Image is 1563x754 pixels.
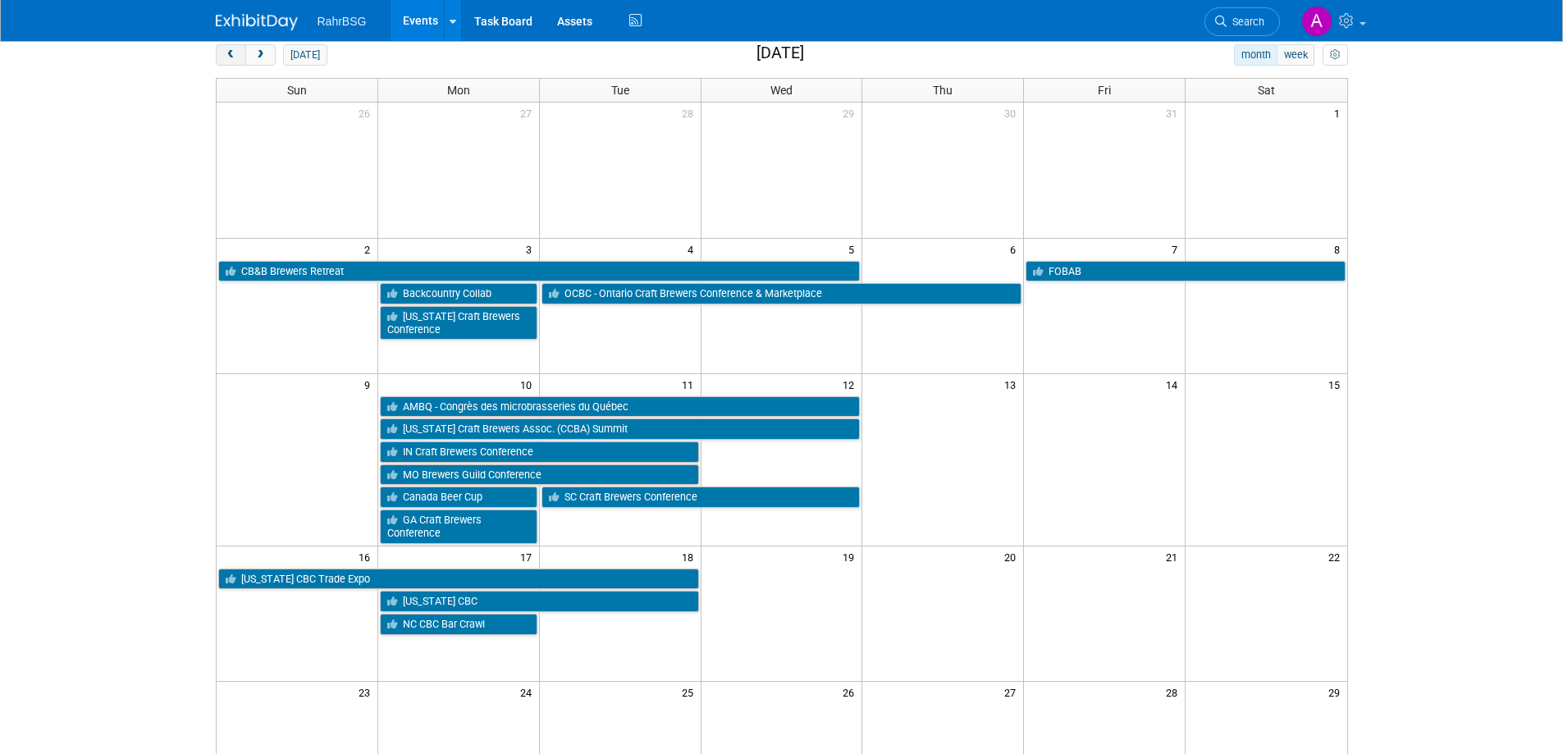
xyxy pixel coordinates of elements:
[1003,682,1023,702] span: 27
[1098,84,1111,97] span: Fri
[380,614,537,635] a: NC CBC Bar Crawl
[380,283,537,304] a: Backcountry Collab
[1332,239,1347,259] span: 8
[841,546,861,567] span: 19
[1327,546,1347,567] span: 22
[380,487,537,508] a: Canada Beer Cup
[363,239,377,259] span: 2
[770,84,793,97] span: Wed
[447,84,470,97] span: Mon
[1258,84,1275,97] span: Sat
[216,14,298,30] img: ExhibitDay
[933,84,953,97] span: Thu
[680,374,701,395] span: 11
[380,306,537,340] a: [US_STATE] Craft Brewers Conference
[1170,239,1185,259] span: 7
[357,682,377,702] span: 23
[380,418,861,440] a: [US_STATE] Craft Brewers Assoc. (CCBA) Summit
[1323,44,1347,66] button: myCustomButton
[524,239,539,259] span: 3
[283,44,327,66] button: [DATE]
[218,261,861,282] a: CB&B Brewers Retreat
[1330,50,1341,61] i: Personalize Calendar
[287,84,307,97] span: Sun
[1026,261,1345,282] a: FOBAB
[1003,103,1023,123] span: 30
[680,682,701,702] span: 25
[245,44,276,66] button: next
[519,682,539,702] span: 24
[357,546,377,567] span: 16
[841,682,861,702] span: 26
[1164,103,1185,123] span: 31
[841,103,861,123] span: 29
[1327,374,1347,395] span: 15
[380,510,537,543] a: GA Craft Brewers Conference
[1008,239,1023,259] span: 6
[611,84,629,97] span: Tue
[1204,7,1280,36] a: Search
[1164,682,1185,702] span: 28
[680,103,701,123] span: 28
[1234,44,1277,66] button: month
[847,239,861,259] span: 5
[686,239,701,259] span: 4
[1003,374,1023,395] span: 13
[1164,546,1185,567] span: 21
[1227,16,1264,28] span: Search
[380,591,699,612] a: [US_STATE] CBC
[380,464,699,486] a: MO Brewers Guild Conference
[1332,103,1347,123] span: 1
[380,396,861,418] a: AMBQ - Congrès des microbrasseries du Québec
[542,283,1022,304] a: OCBC - Ontario Craft Brewers Conference & Marketplace
[680,546,701,567] span: 18
[218,569,699,590] a: [US_STATE] CBC Trade Expo
[1301,6,1332,37] img: Anna-Lisa Brewer
[519,374,539,395] span: 10
[380,441,699,463] a: IN Craft Brewers Conference
[363,374,377,395] span: 9
[216,44,246,66] button: prev
[1164,374,1185,395] span: 14
[1327,682,1347,702] span: 29
[1277,44,1314,66] button: week
[519,546,539,567] span: 17
[756,44,804,62] h2: [DATE]
[1003,546,1023,567] span: 20
[357,103,377,123] span: 26
[542,487,861,508] a: SC Craft Brewers Conference
[841,374,861,395] span: 12
[318,15,367,28] span: RahrBSG
[519,103,539,123] span: 27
